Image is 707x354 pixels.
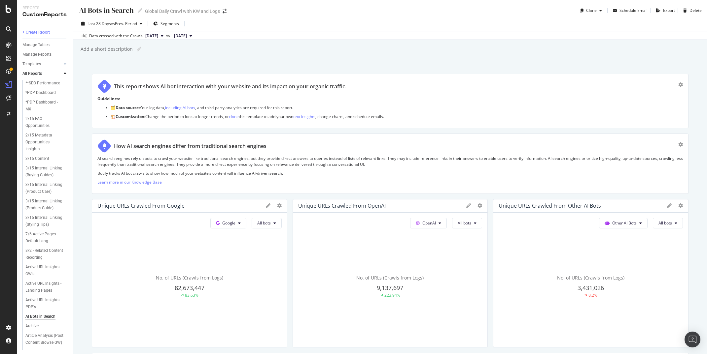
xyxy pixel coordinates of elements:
[116,105,140,110] strong: Data source:
[493,199,689,347] div: Unique URLs Crawled from Other AI BotsOther AI BotsAll botsNo. of URLs (Crawls from Logs)3,431,02...
[25,80,60,87] div: **SEO Performance
[22,29,68,36] a: + Create Report
[678,142,683,147] div: gear
[22,70,42,77] div: All Reports
[97,170,683,176] p: Botify tracks AI bot crawls to show how much of your website’s content will influence AI-driven s...
[22,51,52,58] div: Manage Reports
[174,33,187,39] span: 2025 Aug. 16th
[612,220,637,226] span: Other AI Bots
[25,247,68,261] a: 8/2 - Related Content Reporting
[145,33,158,39] span: 2025 Sep. 13th
[88,21,111,26] span: Last 28 Days
[610,5,648,16] button: Schedule Email
[25,198,64,212] div: 3/15 Internal Linking (Product Guide)
[252,218,282,228] button: All bots
[25,99,62,113] div: *PDP Dashboard - MX
[25,89,56,96] div: *PDP Dashboard
[166,33,171,39] span: vs
[685,332,700,347] div: Open Intercom Messenger
[111,21,137,26] span: vs Prev. Period
[588,292,597,298] div: 8.2%
[25,214,68,228] a: 3/15 Internal Linking (Styling Tips)
[25,313,68,320] a: AI Bots in Search
[681,5,702,16] button: Delete
[79,18,145,29] button: Last 28 DaysvsPrev. Period
[111,105,683,110] p: 🗂️ Your log data, , and third-party analytics are required for this report.
[25,132,64,153] div: 2/15 Metadata Opportunities Insights
[499,202,601,209] div: Unique URLs Crawled from Other AI Bots
[619,8,648,13] div: Schedule Email
[25,313,55,320] div: AI Bots in Search
[293,199,488,347] div: Unique URLs Crawled from OpenAIOpenAIAll botsNo. of URLs (Crawls from Logs)9,137,697223.94%
[22,61,62,68] a: Templates
[22,51,68,58] a: Manage Reports
[114,83,346,90] div: This report shows AI bot interaction with your website and its impact on your organic traffic.
[25,89,68,96] a: *PDP Dashboard
[689,8,702,13] div: Delete
[25,181,68,195] a: 3/15 Internal Linking (Product Care)
[452,218,482,228] button: All bots
[458,220,471,226] span: All bots
[356,275,424,281] span: No. of URLs (Crawls from Logs)
[25,264,63,278] div: Active URL Insights - GW's
[25,181,64,195] div: 3/15 Internal Linking (Product Care)
[25,297,68,310] a: Active URL Insights - PDP's
[185,292,198,298] div: 83.63%
[25,332,68,346] a: Article Analysis (Post Content Browse GW)
[25,323,39,330] div: Archive
[557,275,624,281] span: No. of URLs (Crawls from Logs)
[422,220,436,226] span: OpenAI
[293,114,315,119] a: text insights
[92,199,287,347] div: Unique URLs Crawled from GoogleGoogleAll botsNo. of URLs (Crawls from Logs)82,673,44783.63%
[151,18,182,29] button: Segments
[89,33,143,39] div: Data crossed with the Crawls
[25,165,64,179] div: 3/15 Internal Linking (Buying Guides)
[25,231,64,245] div: 7/6 Active Pages Default Lang.
[22,29,50,36] div: + Create Report
[116,114,145,119] strong: Customization:
[25,99,68,113] a: *PDP Dashboard - MX
[22,42,50,48] div: Manage Tables
[25,198,68,212] a: 3/15 Internal Linking (Product Guide)
[578,284,604,292] span: 3,431,026
[658,220,672,226] span: All bots
[25,132,68,153] a: 2/15 Metadata Opportunities Insights
[586,8,597,13] div: Clone
[210,218,246,228] button: Google
[384,292,400,298] div: 223.94%
[257,220,271,226] span: All bots
[25,155,49,162] div: 3/15 Content
[222,220,235,226] span: Google
[663,8,675,13] div: Export
[22,61,41,68] div: Templates
[410,218,447,228] button: OpenAI
[145,8,220,15] div: Global Daily Crawl with KW and Logs
[22,42,68,48] a: Manage Tables
[25,280,68,294] a: Active URL Insights - Landing Pages
[25,332,65,346] div: Article Analysis (Post Content Browse GW)
[156,275,223,281] span: No. of URLs (Crawls from Logs)
[653,218,683,228] button: All bots
[377,284,403,292] span: 9,137,697
[25,264,68,278] a: Active URL Insights - GW's
[25,165,68,179] a: 3/15 Internal Linking (Buying Guides)
[97,156,683,167] p: AI search engines rely on bots to crawl your website like traditional search engines, but they pr...
[25,247,64,261] div: 8/2 - Related Content Reporting
[111,114,683,119] p: 🏗️ Change the period to look at longer trends, or this template to add your own , change charts, ...
[25,297,63,310] div: Active URL Insights - PDP's
[25,231,68,245] a: 7/6 Active Pages Default Lang.
[175,284,204,292] span: 82,673,447
[79,5,134,15] div: AI Bots in Search
[599,218,648,228] button: Other AI Bots
[137,47,141,51] i: Edit report name
[22,70,62,77] a: All Reports
[22,5,68,11] div: Reports
[143,32,166,40] button: [DATE]
[22,11,68,18] div: CustomReports
[25,280,64,294] div: Active URL Insights - Landing Pages
[165,105,195,110] a: including AI bots
[229,114,239,119] a: clone
[92,133,689,194] div: How AI search engines differ from traditional search enginesAI search engines rely on bots to cra...
[298,202,386,209] div: Unique URLs Crawled from OpenAI
[25,115,62,129] div: 2/15 FAQ Opportunities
